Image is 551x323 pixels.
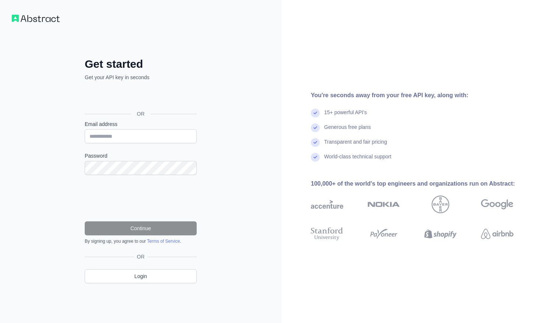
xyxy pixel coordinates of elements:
[85,120,197,128] label: Email address
[432,196,449,213] img: bayer
[12,15,60,22] img: Workflow
[311,109,320,117] img: check mark
[424,226,457,242] img: shopify
[324,123,371,138] div: Generous free plans
[311,226,343,242] img: stanford university
[81,89,199,105] iframe: Sign in with Google Button
[324,153,392,168] div: World-class technical support
[311,153,320,162] img: check mark
[311,196,343,213] img: accenture
[481,226,513,242] img: airbnb
[368,226,400,242] img: payoneer
[311,138,320,147] img: check mark
[85,57,197,71] h2: Get started
[85,269,197,283] a: Login
[481,196,513,213] img: google
[85,152,197,159] label: Password
[85,221,197,235] button: Continue
[368,196,400,213] img: nokia
[85,184,197,213] iframe: reCAPTCHA
[85,74,197,81] p: Get your API key in seconds
[311,179,537,188] div: 100,000+ of the world's top engineers and organizations run on Abstract:
[311,123,320,132] img: check mark
[134,253,148,260] span: OR
[131,110,151,117] span: OR
[324,109,367,123] div: 15+ powerful API's
[147,239,180,244] a: Terms of Service
[311,91,537,100] div: You're seconds away from your free API key, along with:
[85,238,197,244] div: By signing up, you agree to our .
[324,138,387,153] div: Transparent and fair pricing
